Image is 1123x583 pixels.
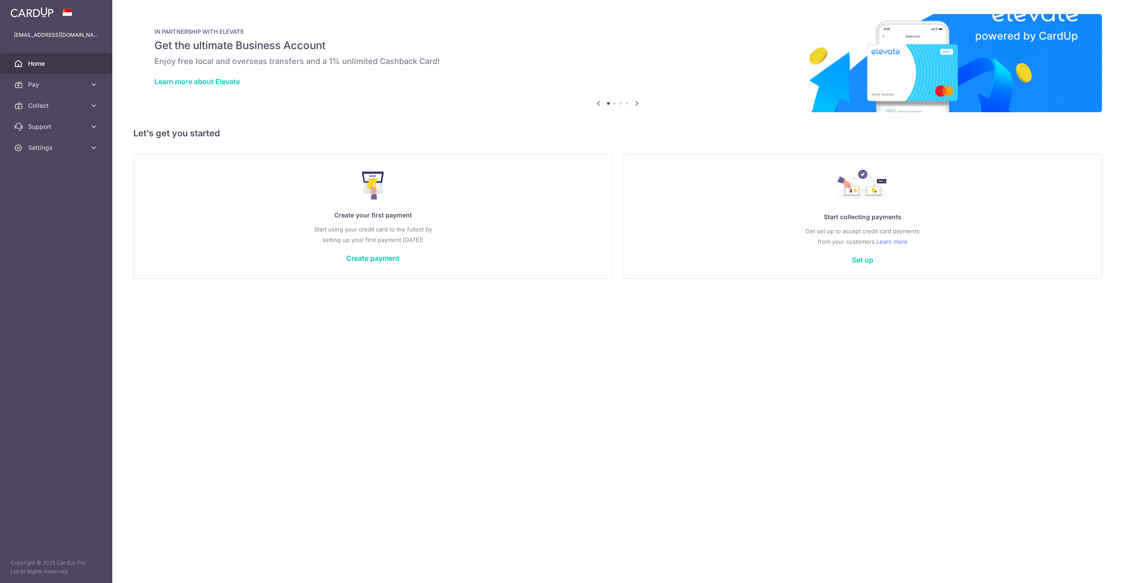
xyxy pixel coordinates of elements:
[133,126,1102,140] h5: Let’s get you started
[28,80,86,89] span: Pay
[641,226,1084,247] p: Get set up to accept credit card payments from your customers.
[852,256,873,264] a: Set up
[362,171,384,199] img: Make Payment
[837,170,887,201] img: Collect Payment
[151,210,594,220] p: Create your first payment
[28,59,86,68] span: Home
[151,224,594,245] p: Start using your credit card to the fullest by setting up your first payment [DATE]!
[133,14,1102,112] img: Renovation banner
[11,7,54,18] img: CardUp
[346,254,400,263] a: Create payment
[28,122,86,131] span: Support
[28,143,86,152] span: Settings
[154,28,1081,35] p: IN PARTNERSHIP WITH ELEVATE
[28,101,86,110] span: Collect
[14,31,98,39] p: [EMAIL_ADDRESS][DOMAIN_NAME]
[154,39,1081,53] h5: Get the ultimate Business Account
[876,236,908,247] a: Learn more
[154,56,1081,67] h6: Enjoy free local and overseas transfers and a 1% unlimited Cashback Card!
[641,212,1084,222] p: Start collecting payments
[154,77,240,86] a: Learn more about Elevate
